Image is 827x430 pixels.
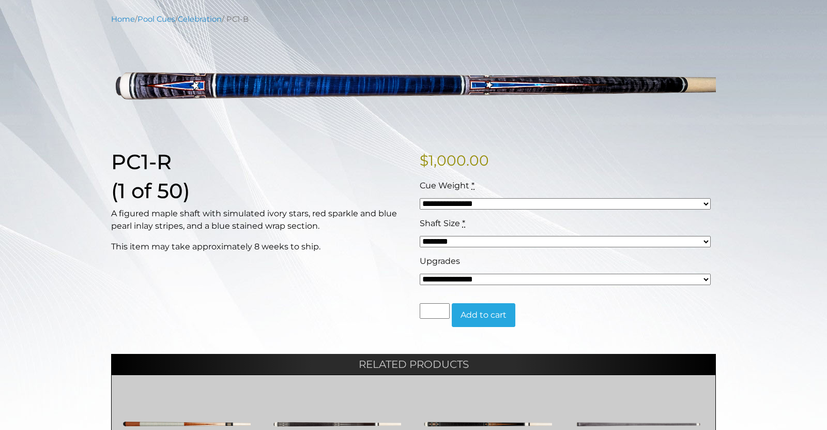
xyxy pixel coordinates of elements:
a: Celebration [178,14,222,24]
span: Cue Weight [420,181,469,190]
nav: Breadcrumb [111,13,716,25]
input: Product quantity [420,303,450,319]
span: $ [420,152,428,169]
span: Upgrades [420,256,460,266]
p: A figured maple shaft with simulated ivory stars, red sparkle and blue pearl inlay stripes, and a... [111,207,407,232]
abbr: required [462,218,465,228]
h1: PC1-R [111,150,407,174]
h2: Related products [111,354,716,375]
bdi: 1,000.00 [420,152,489,169]
a: Home [111,14,135,24]
img: PC1-B.png [111,33,716,134]
a: Pool Cues [137,14,175,24]
button: Add to cart [452,303,515,327]
span: Shaft Size [420,218,460,228]
p: This item may take approximately 8 weeks to ship. [111,241,407,253]
h1: (1 of 50) [111,179,407,203]
abbr: required [471,181,474,190]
